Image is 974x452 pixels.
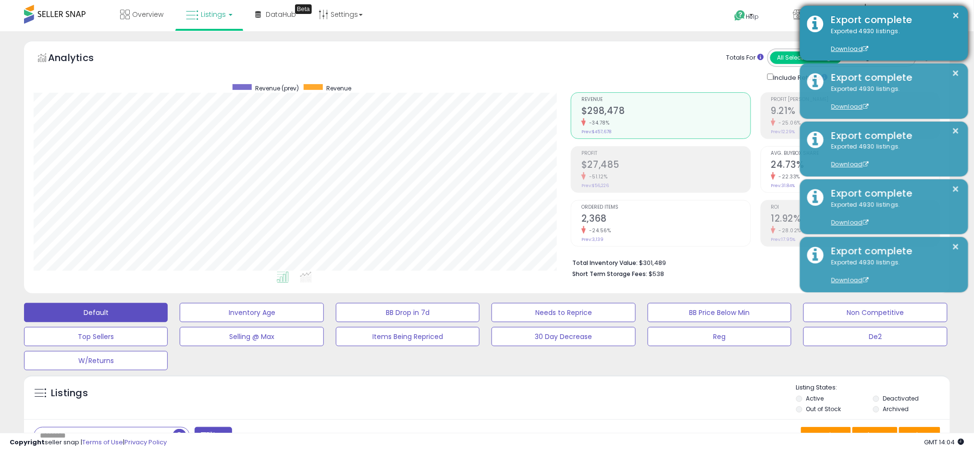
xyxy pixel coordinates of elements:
div: Totals For [727,53,764,63]
strong: Copyright [10,438,45,447]
span: Listings [201,10,226,19]
small: -28.02% [776,227,801,234]
button: × [952,125,960,137]
span: $538 [649,269,664,278]
button: Top Sellers [24,327,168,346]
span: Profit [581,151,750,156]
span: Revenue [326,84,351,92]
span: Profit [PERSON_NAME] [771,97,940,102]
button: 30 Day Decrease [492,327,635,346]
span: Ordered Items [581,205,750,210]
h2: $298,478 [581,105,750,118]
small: Prev: 31.84% [771,183,795,188]
label: Archived [883,405,909,413]
button: Inventory Age [180,303,323,322]
span: ROI [771,205,940,210]
small: Prev: $457,678 [581,129,611,135]
a: Download [831,102,869,111]
b: Short Term Storage Fees: [572,270,647,278]
div: Export complete [824,244,961,258]
small: -25.06% [776,119,801,126]
small: Prev: 17.95% [771,237,796,242]
button: BB Price Below Min [648,303,791,322]
button: × [952,241,960,253]
button: De2 [803,327,947,346]
div: Exported 4930 listings. [824,27,961,54]
a: Help [727,2,778,31]
label: Out of Stock [806,405,841,413]
button: × [952,183,960,195]
small: Prev: 12.29% [771,129,795,135]
small: Prev: 3,139 [581,237,604,242]
label: Deactivated [883,394,919,402]
span: Revenue (prev) [255,84,299,92]
h5: Analytics [48,51,112,67]
div: Exported 4930 listings. [824,258,961,285]
p: Listing States: [796,383,950,392]
h5: Listings [51,387,88,400]
h2: $27,485 [581,159,750,172]
span: Avg. Buybox Share [771,151,940,156]
h2: 2,368 [581,213,750,226]
span: Help [746,13,759,21]
button: Actions [899,427,940,443]
div: Include Returns [760,72,839,83]
h2: 24.73% [771,159,940,172]
div: Export complete [824,187,961,201]
span: Revenue [581,97,750,102]
button: BB Drop in 7d [336,303,480,322]
small: Prev: $56,226 [581,183,609,188]
button: Save View [801,427,851,443]
a: Download [831,276,869,284]
a: Download [831,45,869,53]
small: -51.12% [586,173,608,180]
div: Tooltip anchor [295,4,312,14]
button: × [952,10,960,22]
button: Selling @ Max [180,327,323,346]
button: Reg [648,327,791,346]
small: -24.56% [586,227,611,234]
a: Download [831,160,869,168]
button: Items Being Repriced [336,327,480,346]
li: $301,489 [572,256,933,268]
button: All Selected Listings [770,51,842,64]
button: Filters [195,427,232,444]
i: Get Help [734,10,746,22]
div: Exported 4930 listings. [824,142,961,169]
h2: 9.21% [771,105,940,118]
div: Export complete [824,129,961,143]
div: Export complete [824,13,961,27]
small: -34.78% [586,119,610,126]
span: Columns [859,430,889,440]
button: × [952,67,960,79]
div: Exported 4930 listings. [824,85,961,112]
button: Columns [852,427,898,443]
span: DataHub [266,10,296,19]
h2: 12.92% [771,213,940,226]
button: Needs to Reprice [492,303,635,322]
a: Download [831,218,869,226]
button: Default [24,303,168,322]
b: Total Inventory Value: [572,259,638,267]
small: -22.33% [776,173,801,180]
div: Export complete [824,71,961,85]
div: seller snap | | [10,438,167,447]
button: Non Competitive [803,303,947,322]
div: Exported 4930 listings. [824,201,961,227]
span: 2025-09-10 14:04 GMT [925,438,964,447]
label: Active [806,394,824,402]
span: Overview [132,10,163,19]
button: W/Returns [24,351,168,370]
